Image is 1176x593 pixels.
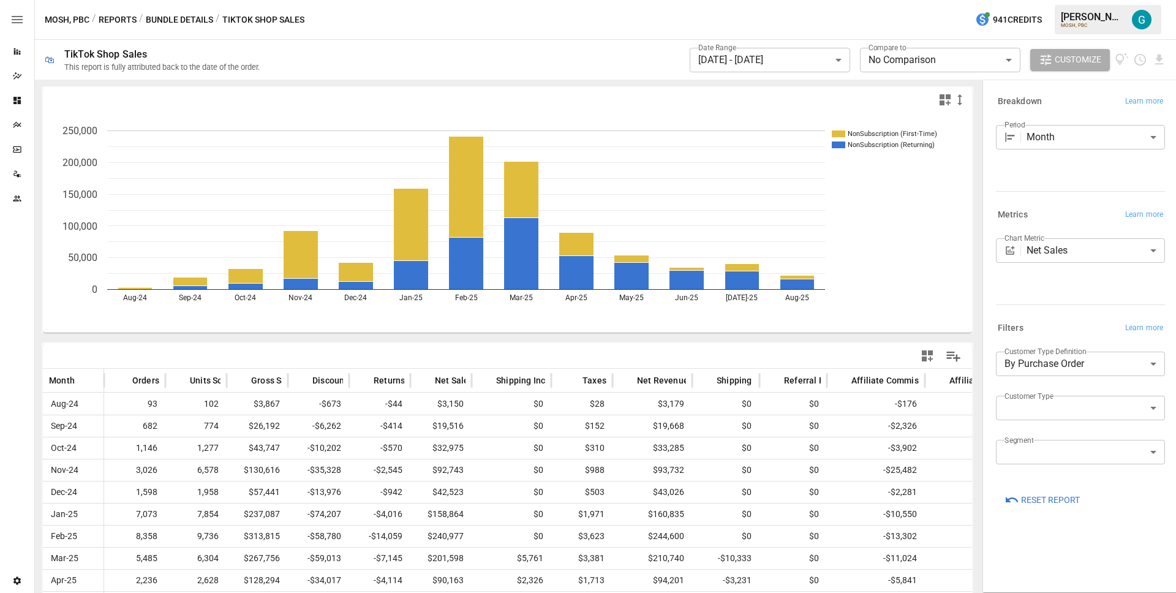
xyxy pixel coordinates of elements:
[564,372,581,389] button: Sort
[417,437,466,459] span: $32,975
[171,415,221,437] span: 774
[294,437,343,459] span: -$10,202
[294,482,343,503] span: -$13,976
[355,504,404,525] span: -$4,016
[171,482,221,503] span: 1,958
[355,437,404,459] span: -$570
[478,504,545,525] span: $0
[478,548,545,569] span: $5,761
[478,393,545,415] span: $0
[190,374,230,387] span: Units Sold
[233,372,250,389] button: Sort
[557,548,606,569] span: $3,381
[496,374,563,387] span: Shipping Income
[848,130,937,138] text: NonSubscription (First-Time)
[49,459,80,481] span: Nov-24
[355,570,404,591] span: -$4,114
[1027,238,1165,263] div: Net Sales
[62,221,97,232] text: 100,000
[998,208,1028,222] h6: Metrics
[784,374,838,387] span: Referral Fees
[1125,209,1163,221] span: Learn more
[619,504,686,525] span: $160,835
[833,437,919,459] span: -$3,902
[49,482,79,503] span: Dec-24
[940,342,967,370] button: Manage Columns
[931,548,1047,569] span: -$129
[355,548,404,569] span: -$7,145
[99,12,137,28] button: Reports
[455,293,478,302] text: Feb-25
[998,95,1042,108] h6: Breakdown
[179,293,202,302] text: Sep-24
[233,437,282,459] span: $43,747
[76,372,93,389] button: Sort
[132,374,159,387] span: Orders
[557,393,606,415] span: $28
[478,415,545,437] span: $0
[49,374,75,387] span: Month
[435,374,473,387] span: Net Sales
[114,372,131,389] button: Sort
[64,62,260,72] div: This report is fully attributed back to the date of the order.
[833,459,919,481] span: -$25,482
[235,293,256,302] text: Oct-24
[171,504,221,525] span: 7,854
[355,459,404,481] span: -$2,545
[1061,11,1125,23] div: [PERSON_NAME]
[766,548,821,569] span: $0
[698,437,753,459] span: $0
[717,374,773,387] span: Shipping Fees
[766,393,821,415] span: $0
[216,12,220,28] div: /
[1133,53,1147,67] button: Schedule report
[931,459,1047,481] span: -$25
[355,415,404,437] span: -$414
[478,570,545,591] span: $2,326
[294,415,343,437] span: -$6,262
[557,437,606,459] span: $310
[557,415,606,437] span: $152
[970,9,1047,31] button: 941Credits
[64,48,148,60] div: TikTok Shop Sales
[698,482,753,503] span: $0
[1125,322,1163,334] span: Learn more
[698,504,753,525] span: $0
[690,48,850,72] div: [DATE] - [DATE]
[1027,125,1165,149] div: Month
[171,372,189,389] button: Sort
[833,372,850,389] button: Sort
[557,482,606,503] span: $503
[833,526,919,547] span: -$13,302
[49,437,78,459] span: Oct-24
[1005,391,1053,401] label: Customer Type
[49,504,80,525] span: Jan-25
[294,526,343,547] span: -$58,780
[1125,96,1163,108] span: Learn more
[766,526,821,547] span: $0
[698,459,753,481] span: $0
[675,293,698,302] text: Jun-25
[1061,23,1125,28] div: MOSH, PBC
[619,459,686,481] span: $93,732
[45,12,89,28] button: MOSH, PBC
[110,504,159,525] span: 7,073
[417,548,466,569] span: $201,598
[355,393,404,415] span: -$44
[931,415,1047,437] span: $0
[288,293,312,302] text: Nov-24
[698,415,753,437] span: $0
[565,293,587,302] text: Apr-25
[294,570,343,591] span: -$34,017
[785,293,809,302] text: Aug-25
[171,570,221,591] span: 2,628
[233,548,282,569] span: $267,756
[344,293,367,302] text: Dec-24
[417,504,466,525] span: $158,864
[417,482,466,503] span: $42,523
[43,112,963,333] div: A chart.
[233,415,282,437] span: $26,192
[110,526,159,547] span: 8,358
[998,322,1023,335] h6: Filters
[417,372,434,389] button: Sort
